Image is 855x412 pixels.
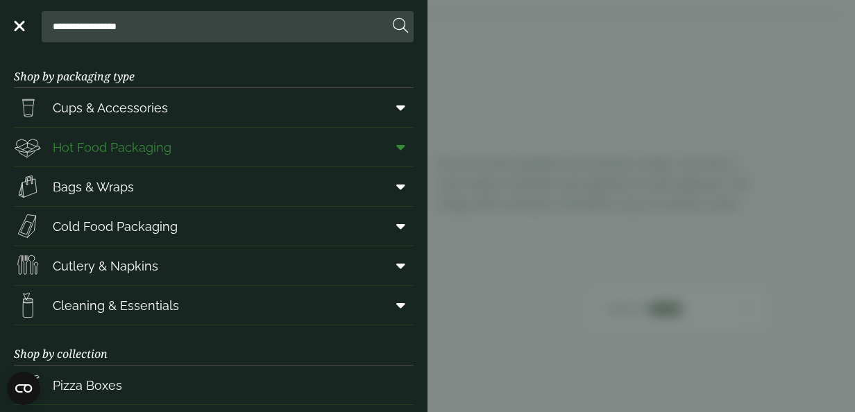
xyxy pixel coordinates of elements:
h3: Shop by packaging type [14,48,414,88]
span: Bags & Wraps [53,178,134,196]
span: Hot Food Packaging [53,138,171,157]
img: PintNhalf_cup.svg [14,94,42,121]
img: Deli_box.svg [14,133,42,161]
span: Cutlery & Napkins [53,257,158,275]
img: Cutlery.svg [14,252,42,280]
span: Pizza Boxes [53,376,122,395]
span: Cleaning & Essentials [53,296,179,315]
span: Cold Food Packaging [53,217,178,236]
img: open-wipe.svg [14,291,42,319]
a: Cutlery & Napkins [14,246,414,285]
a: Pizza Boxes [14,366,414,404]
img: Sandwich_box.svg [14,212,42,240]
h3: Shop by collection [14,325,414,366]
a: Hot Food Packaging [14,128,414,166]
a: Cleaning & Essentials [14,286,414,325]
button: Open CMP widget [7,372,40,405]
img: Paper_carriers.svg [14,173,42,200]
a: Cups & Accessories [14,88,414,127]
span: Cups & Accessories [53,98,168,117]
a: Bags & Wraps [14,167,414,206]
a: Cold Food Packaging [14,207,414,246]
